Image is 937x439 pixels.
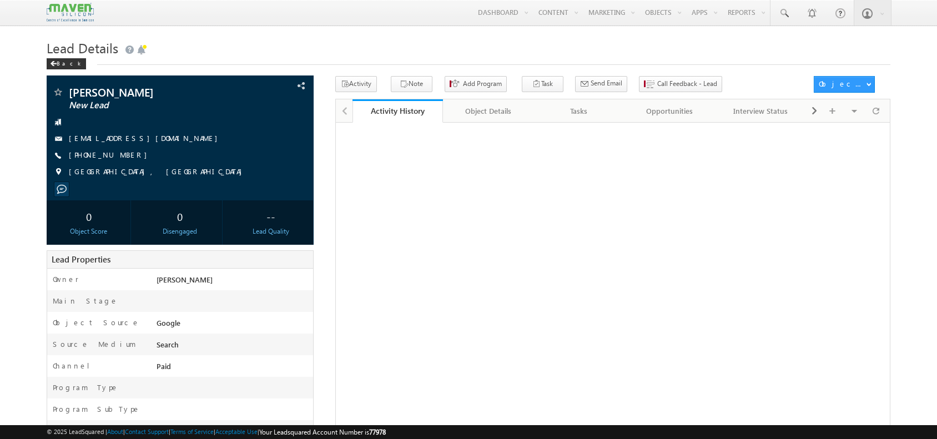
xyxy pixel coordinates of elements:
span: [PHONE_NUMBER] [69,150,153,161]
span: Lead Details [47,39,118,57]
div: Object Score [49,226,128,236]
a: [EMAIL_ADDRESS][DOMAIN_NAME] [69,133,223,143]
a: Back [47,58,92,67]
div: Tasks [543,104,615,118]
div: Interview Status [724,104,797,118]
div: Paid [154,361,313,376]
button: Send Email [575,76,627,92]
div: Search [154,339,313,355]
span: Your Leadsquared Account Number is [259,428,386,436]
span: [PERSON_NAME] [69,87,235,98]
a: Activity History [352,99,444,123]
span: [GEOGRAPHIC_DATA], [GEOGRAPHIC_DATA] [69,166,248,178]
span: Call Feedback - Lead [657,79,717,89]
div: Disengaged [141,226,219,236]
a: Tasks [534,99,625,123]
span: 77978 [369,428,386,436]
label: Owner [53,274,79,284]
span: © 2025 LeadSquared | | | | | [47,427,386,437]
div: Back [47,58,86,69]
label: Source Medium [53,339,136,349]
div: -- [232,206,310,226]
label: Main Stage [53,296,118,306]
label: Object Source [53,317,140,327]
button: Object Actions [814,76,875,93]
button: Note [391,76,432,92]
div: Lead Quality [232,226,310,236]
label: Program SubType [53,404,140,414]
a: Terms of Service [170,428,214,435]
a: Contact Support [125,428,169,435]
label: Channel [53,361,98,371]
span: Send Email [591,78,622,88]
button: Call Feedback - Lead [639,76,722,92]
div: Object Details [452,104,524,118]
span: Add Program [463,79,502,89]
div: 0 [141,206,219,226]
button: Activity [335,76,377,92]
div: Opportunities [633,104,706,118]
span: New Lead [69,100,235,111]
span: [PERSON_NAME] [157,275,213,284]
div: Activity History [361,105,435,116]
div: Google [154,317,313,333]
a: Acceptable Use [215,428,258,435]
a: About [107,428,123,435]
label: Program Type [53,382,119,392]
a: Object Details [443,99,534,123]
a: Interview Status [716,99,807,123]
button: Task [522,76,563,92]
img: Custom Logo [47,3,93,22]
span: Lead Properties [52,254,110,265]
div: 0 [49,206,128,226]
div: Object Actions [819,79,866,89]
a: Opportunities [624,99,716,123]
button: Add Program [445,76,507,92]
